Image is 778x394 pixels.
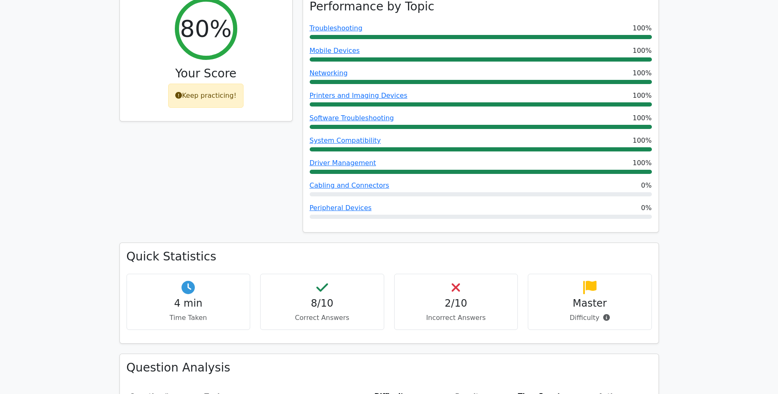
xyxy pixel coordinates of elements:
[127,67,286,81] h3: Your Score
[535,313,645,323] p: Difficulty
[401,313,511,323] p: Incorrect Answers
[310,136,381,144] a: System Compatibility
[310,47,360,55] a: Mobile Devices
[310,69,348,77] a: Networking
[310,181,389,189] a: Cabling and Connectors
[310,159,376,167] a: Driver Management
[633,158,652,168] span: 100%
[267,297,377,310] h4: 8/10
[641,203,651,213] span: 0%
[168,84,244,108] div: Keep practicing!
[641,181,651,191] span: 0%
[535,297,645,310] h4: Master
[310,24,363,32] a: Troubleshooting
[310,204,372,212] a: Peripheral Devices
[310,92,408,99] a: Printers and Imaging Devices
[633,68,652,78] span: 100%
[127,250,652,264] h3: Quick Statistics
[134,297,244,310] h4: 4 min
[401,297,511,310] h4: 2/10
[633,136,652,146] span: 100%
[633,113,652,123] span: 100%
[127,361,652,375] h3: Question Analysis
[633,46,652,56] span: 100%
[134,313,244,323] p: Time Taken
[633,23,652,33] span: 100%
[310,114,394,122] a: Software Troubleshooting
[633,91,652,101] span: 100%
[180,15,231,42] h2: 80%
[267,313,377,323] p: Correct Answers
